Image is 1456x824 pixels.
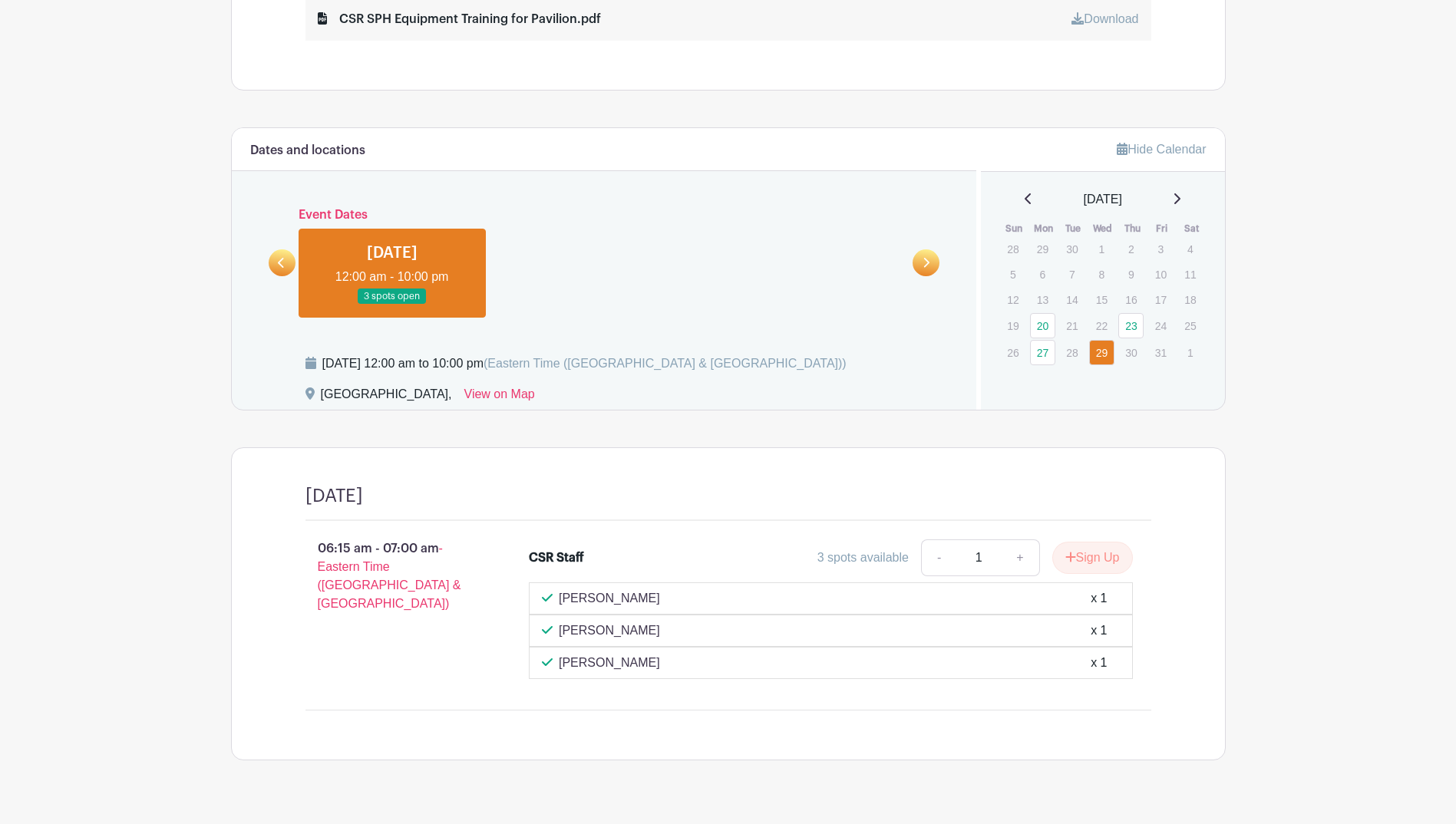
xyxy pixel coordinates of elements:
span: [DATE] [1084,190,1122,209]
p: 10 [1148,262,1174,286]
p: 16 [1118,288,1144,311]
p: 13 [1030,288,1055,311]
p: 25 [1177,314,1203,338]
div: [DATE] 12:00 am to 10:00 pm [322,354,847,373]
a: 29 [1089,340,1114,365]
p: 7 [1059,262,1085,286]
p: 3 [1148,237,1174,261]
p: 5 [1000,262,1025,286]
div: 3 spots available [817,549,909,567]
div: CSR SPH Equipment Training for Pavilion.pdf [318,10,601,28]
p: 30 [1059,237,1085,261]
p: [PERSON_NAME] [559,654,660,672]
div: x 1 [1091,654,1107,672]
th: Tue [1058,221,1088,236]
a: View on Map [464,385,535,410]
h6: Event Dates [295,208,913,222]
p: [PERSON_NAME] [559,621,660,640]
th: Mon [1029,221,1059,236]
p: 26 [1000,341,1025,364]
p: 2 [1118,237,1144,261]
p: 1 [1177,341,1203,364]
p: 1 [1089,237,1114,261]
p: 28 [1059,341,1085,364]
th: Thu [1118,221,1147,236]
p: 29 [1030,237,1055,261]
p: [PERSON_NAME] [559,589,660,608]
div: CSR Staff [529,549,584,567]
p: 11 [1177,262,1203,286]
p: 30 [1118,341,1144,364]
p: 9 [1118,262,1144,286]
p: 17 [1148,288,1174,311]
p: 21 [1059,314,1085,338]
p: 6 [1030,262,1055,286]
p: 22 [1089,314,1114,338]
a: Download [1071,12,1138,25]
a: 27 [1030,340,1055,365]
p: 28 [1000,237,1025,261]
h4: [DATE] [305,485,363,507]
span: (Eastern Time ([GEOGRAPHIC_DATA] & [GEOGRAPHIC_DATA])) [484,357,847,370]
p: 31 [1148,341,1174,364]
div: x 1 [1091,621,1107,640]
th: Fri [1147,221,1177,236]
p: 19 [1000,314,1025,338]
th: Sat [1177,221,1207,236]
p: 15 [1089,288,1114,311]
p: 12 [1000,288,1025,311]
p: 14 [1059,288,1085,311]
p: 8 [1089,262,1114,286]
button: Sign Up [1052,542,1133,574]
p: 06:15 am - 07:00 am [281,533,505,619]
a: - [921,539,956,576]
th: Wed [1088,221,1118,236]
a: 23 [1118,313,1144,338]
div: x 1 [1091,589,1107,608]
span: - Eastern Time ([GEOGRAPHIC_DATA] & [GEOGRAPHIC_DATA]) [318,542,461,610]
p: 24 [1148,314,1174,338]
a: + [1001,539,1039,576]
a: 20 [1030,313,1055,338]
a: Hide Calendar [1117,143,1206,156]
h6: Dates and locations [250,143,365,158]
p: 18 [1177,288,1203,311]
th: Sun [999,221,1029,236]
p: 4 [1177,237,1203,261]
div: [GEOGRAPHIC_DATA], [321,385,452,410]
